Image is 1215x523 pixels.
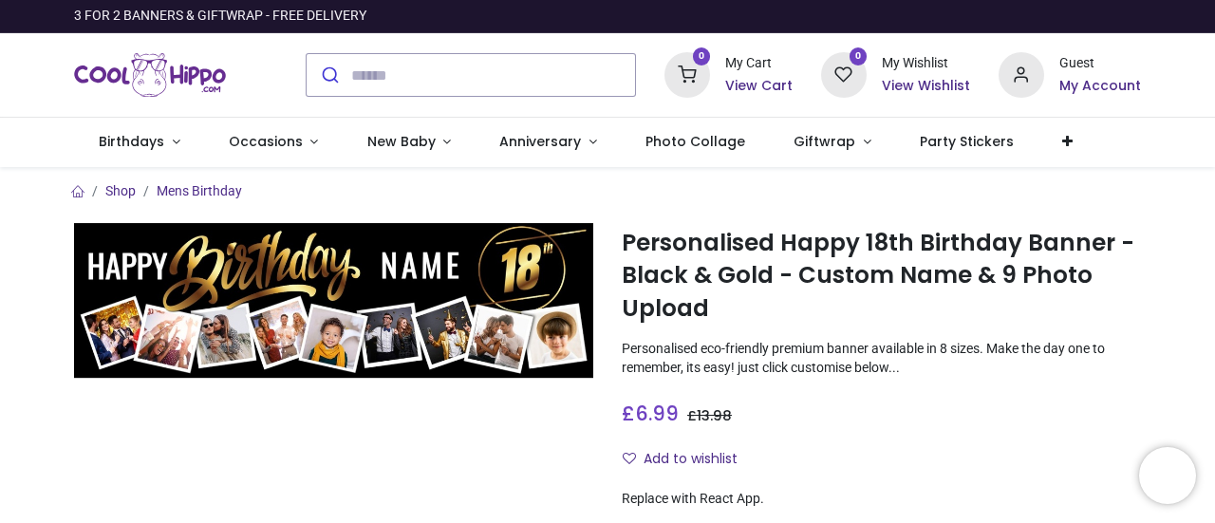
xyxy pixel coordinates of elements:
span: £ [687,406,732,425]
button: Add to wishlistAdd to wishlist [622,443,754,476]
a: Anniversary [476,118,622,167]
div: Replace with React App. [622,490,1141,509]
a: Mens Birthday [157,183,242,198]
div: My Wishlist [882,54,970,73]
iframe: Customer reviews powered by Trustpilot [742,7,1141,26]
div: 3 FOR 2 BANNERS & GIFTWRAP - FREE DELIVERY [74,7,366,26]
span: Anniversary [499,132,581,151]
img: Personalised Happy 18th Birthday Banner - Black & Gold - Custom Name & 9 Photo Upload [74,223,593,379]
a: 0 [664,66,710,82]
a: Shop [105,183,136,198]
sup: 0 [693,47,711,65]
a: 0 [821,66,867,82]
sup: 0 [850,47,868,65]
button: Submit [307,54,351,96]
span: Occasions [229,132,303,151]
a: View Cart [725,77,793,96]
a: Birthdays [74,118,204,167]
img: Cool Hippo [74,48,226,102]
span: Party Stickers [920,132,1014,151]
a: Occasions [204,118,343,167]
span: 6.99 [635,400,679,427]
span: 13.98 [697,406,732,425]
span: £ [622,400,679,427]
h1: Personalised Happy 18th Birthday Banner - Black & Gold - Custom Name & 9 Photo Upload [622,227,1141,325]
p: Personalised eco-friendly premium banner available in 8 sizes. Make the day one to remember, its ... [622,340,1141,377]
span: Giftwrap [794,132,855,151]
a: Giftwrap [770,118,896,167]
div: Guest [1059,54,1141,73]
iframe: Brevo live chat [1139,447,1196,504]
a: View Wishlist [882,77,970,96]
i: Add to wishlist [623,452,636,465]
a: Logo of Cool Hippo [74,48,226,102]
span: New Baby [367,132,436,151]
a: New Baby [343,118,476,167]
div: My Cart [725,54,793,73]
span: Photo Collage [645,132,745,151]
span: Birthdays [99,132,164,151]
a: My Account [1059,77,1141,96]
